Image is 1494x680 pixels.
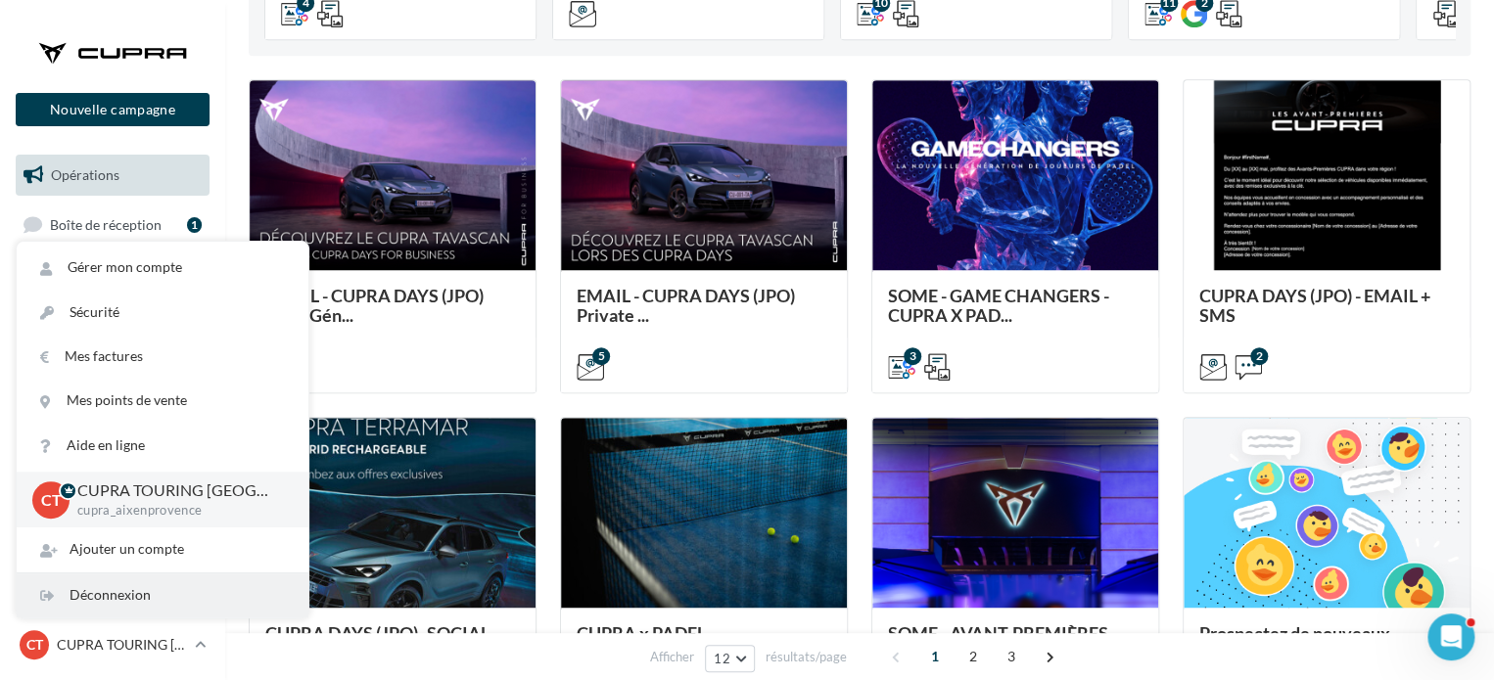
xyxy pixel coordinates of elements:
[1250,347,1268,365] div: 2
[51,166,119,183] span: Opérations
[714,651,730,666] span: 12
[17,573,308,617] div: Déconnexion
[12,448,213,489] a: Calendrier
[26,635,43,655] span: CT
[650,648,694,666] span: Afficher
[17,335,308,379] a: Mes factures
[187,217,202,233] div: 1
[888,285,1109,326] span: SOME - GAME CHANGERS - CUPRA X PAD...
[919,641,951,672] span: 1
[265,622,490,663] span: CUPRA DAYS (JPO)- SOCIAL MEDIA
[16,626,210,663] a: CT CUPRA TOURING [GEOGRAPHIC_DATA]
[17,424,308,468] a: Aide en ligne
[17,379,308,423] a: Mes points de vente
[766,648,847,666] span: résultats/page
[592,347,610,365] div: 5
[577,285,795,326] span: EMAIL - CUPRA DAYS (JPO) Private ...
[57,635,187,655] p: CUPRA TOURING [GEOGRAPHIC_DATA]
[17,246,308,290] a: Gérer mon compte
[17,291,308,335] a: Sécurité
[12,562,213,619] a: Campagnes DataOnDemand
[77,502,277,520] p: cupra_aixenprovence
[77,479,277,502] p: CUPRA TOURING [GEOGRAPHIC_DATA]
[12,302,213,343] a: Campagnes
[12,399,213,440] a: Médiathèque
[904,347,921,365] div: 3
[50,215,162,232] span: Boîte de réception
[265,285,484,326] span: EMAIL - CUPRA DAYS (JPO) Fleet Gén...
[996,641,1027,672] span: 3
[12,204,213,246] a: Boîte de réception1
[12,351,213,392] a: Contacts
[1199,285,1430,326] span: CUPRA DAYS (JPO) - EMAIL + SMS
[957,641,989,672] span: 2
[1427,613,1474,660] iframe: Intercom live chat
[16,93,210,126] button: Nouvelle campagne
[12,497,213,555] a: PLV et print personnalisable
[705,645,755,672] button: 12
[12,155,213,196] a: Opérations
[12,253,213,295] a: Visibilité en ligne
[41,488,62,511] span: CT
[17,527,308,571] div: Ajouter un compte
